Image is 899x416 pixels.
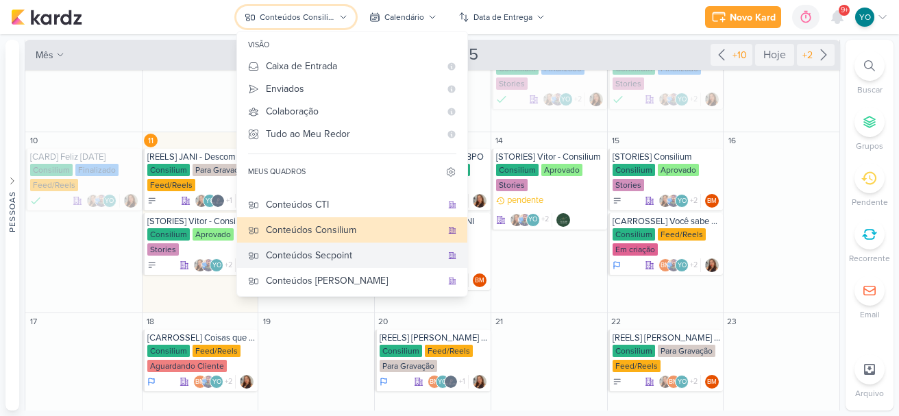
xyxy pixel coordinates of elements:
div: Consilium [30,164,73,176]
span: +2 [223,260,232,271]
div: Colaboradores: Franciluce Carvalho, Yasmin Oliveira, Jani Policarpo, DP & RH Análise Consultiva [195,194,236,208]
div: Yasmin Oliveira [855,8,874,27]
div: Conteúdos [PERSON_NAME] [266,273,441,288]
img: kardz.app [11,9,82,25]
div: Feed/Reels [193,345,241,357]
div: Beth Monteiro [193,375,207,389]
p: YO [212,379,221,386]
span: mês [36,48,53,62]
p: YO [678,198,687,205]
p: YO [678,379,687,386]
div: Consilium [613,228,655,241]
div: quadro da organização [448,201,456,209]
span: +2 [689,195,698,206]
p: pendente [507,194,543,208]
div: [CARROSSEL] Coisas que só fazem sentido na Consilium [147,332,256,343]
div: Conteúdos CTI [266,197,441,212]
div: Yasmin Oliveira [210,258,223,272]
img: Guilherme Savio [667,194,680,208]
div: [STORIES] Vitor - Consilium [147,216,256,227]
div: [STORIES] Consilium [613,151,721,162]
div: Colaboradores: Beth Monteiro, Guilherme Savio, Yasmin Oliveira, Jani Policarpo, DP & RH Análise C... [193,375,236,389]
div: Yasmin Oliveira [675,93,689,106]
img: Franciluce Carvalho [543,93,556,106]
div: Consilium [496,164,539,176]
div: Responsável: Beth Monteiro [705,194,719,208]
div: [CARD] Feliz dia dos pais [30,151,139,162]
div: Aguardando Cliente [147,360,227,372]
div: Feed/Reels [30,179,78,191]
div: Responsável: Franciluce Carvalho [705,93,719,106]
div: Em Andamento [613,260,621,271]
div: Finalizado [30,194,41,208]
li: Ctrl + F [846,51,894,96]
p: YO [528,217,537,223]
div: Aprovado [658,164,699,176]
div: Novo Kard [730,10,776,25]
div: Em criação [613,243,658,256]
div: Enviados [266,82,440,96]
img: Franciluce Carvalho [705,93,719,106]
div: Consilium [613,164,655,176]
div: Yasmin Oliveira [526,213,540,227]
div: [REELS] JANI - Descomplicando com a Consilium [147,151,256,162]
div: Consilium [613,345,655,357]
div: 11 [144,134,158,147]
div: quadro da organização [448,277,456,285]
div: Colaboradores: Franciluce Carvalho, Guilherme Savio, Yasmin Oliveira [86,194,120,208]
div: Colaboradores: Franciluce Carvalho, Guilherme Savio, Yasmin Oliveira, Jani Policarpo, DP & RH Aná... [658,194,701,208]
div: 14 [493,134,506,147]
div: Responsável: Franciluce Carvalho [240,375,254,389]
div: Caixa de Entrada [266,59,440,73]
div: 22 [609,315,623,328]
div: Colaboradores: Beth Monteiro, Guilherme Savio, Yasmin Oliveira, Jani Policarpo, DP & RH Análise C... [658,258,701,272]
img: Guilherme Savio [95,194,108,208]
div: Conteúdos Consilium [266,223,441,237]
div: Yasmin Oliveira [675,258,689,272]
div: Colaboração [266,104,440,119]
div: 10 [27,134,40,147]
span: +2 [689,94,698,105]
div: Finalizado [613,93,624,106]
span: +2 [223,376,232,387]
span: +2 [689,376,698,387]
div: 17 [27,315,40,328]
div: [CARROSSEL] Você sabe o porque muitos empresários quebram mesmo vendendo bem? [613,216,721,227]
button: Colaboração [237,100,467,123]
div: Responsável: Beth Monteiro [473,273,487,287]
div: Hoje [755,44,794,66]
div: Aprovado [541,164,582,176]
div: visão [237,36,467,55]
button: Conteúdos CTI [237,192,467,217]
div: Yasmin Oliveira [103,194,116,208]
p: BM [707,379,717,386]
img: Guilherme Savio [201,375,215,389]
p: BM [707,198,717,205]
div: Pessoas [6,191,19,232]
span: +1 [225,195,232,206]
div: quadro da organização [448,252,456,260]
div: Beth Monteiro [705,194,719,208]
button: Conteúdos Consilium [237,217,467,243]
span: +2 [573,94,582,105]
div: Colaboradores: Beth Monteiro, Yasmin Oliveira, Jani Policarpo, DP & RH Análise Consultiva [428,375,469,389]
div: Feed/Reels [147,179,195,191]
div: 16 [725,134,739,147]
div: 21 [493,315,506,328]
button: Novo Kard [705,6,781,28]
img: Guilherme Savio [518,213,532,227]
div: Em Andamento [380,376,388,387]
span: +1 [458,376,465,387]
div: Beth Monteiro [667,375,680,389]
span: 9+ [841,5,848,16]
div: Colaboradores: Franciluce Carvalho, Beth Monteiro, Yasmin Oliveira, Jani Policarpo, DP & RH Análi... [658,375,701,389]
div: Responsável: Franciluce Carvalho [705,258,719,272]
button: Enviados [237,77,467,100]
img: Franciluce Carvalho [195,194,208,208]
div: Para Gravação [658,345,715,357]
div: 23 [725,315,739,328]
div: Feed/Reels [425,345,473,357]
img: Franciluce Carvalho [473,375,487,389]
p: Grupos [856,140,883,152]
div: [REELS] Vitor - Você gostaria de ter colaboradores mais responsáveis? [380,332,488,343]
